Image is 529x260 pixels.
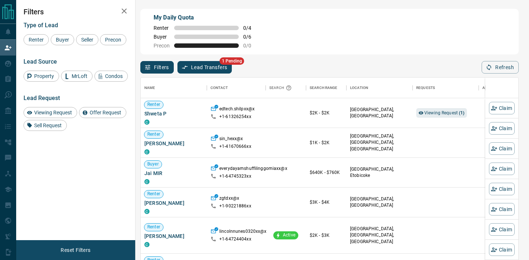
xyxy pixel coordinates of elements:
[87,110,124,115] span: Offer Request
[32,122,64,128] span: Sell Request
[154,25,170,31] span: Renter
[144,191,163,197] span: Renter
[26,37,46,43] span: Renter
[24,34,49,45] div: Renter
[24,7,128,16] h2: Filters
[310,199,343,206] p: $3K - $4K
[243,25,259,31] span: 0 / 4
[56,244,95,256] button: Reset Filters
[61,71,93,82] div: MrLoft
[32,73,57,79] span: Property
[219,165,287,173] p: everydayamshuffilinggomiaxx@x
[144,209,150,214] div: condos.ca
[177,61,232,74] button: Lead Transfers
[219,228,267,236] p: lincolnnunes0320xx@x
[310,232,343,239] p: $2K - $3K
[144,179,150,184] div: condos.ca
[79,37,96,43] span: Seller
[489,203,515,216] button: Claim
[489,142,515,155] button: Claim
[346,78,413,98] div: Location
[489,183,515,195] button: Claim
[24,71,59,82] div: Property
[489,163,515,175] button: Claim
[24,120,67,131] div: Sell Request
[144,199,203,207] span: [PERSON_NAME]
[489,223,515,236] button: Claim
[306,78,346,98] div: Search Range
[350,133,409,152] p: [GEOGRAPHIC_DATA], [GEOGRAPHIC_DATA], [GEOGRAPHIC_DATA]
[24,22,58,29] span: Type of Lead
[24,95,60,101] span: Lead Request
[310,169,343,176] p: $640K - $760K
[219,114,251,120] p: +1- 61326254xx
[350,166,409,179] p: [GEOGRAPHIC_DATA], Etobicoke
[100,34,126,45] div: Precon
[350,107,409,119] p: [GEOGRAPHIC_DATA], [GEOGRAPHIC_DATA]
[144,120,150,125] div: condos.ca
[350,226,409,245] p: [GEOGRAPHIC_DATA], [GEOGRAPHIC_DATA], [GEOGRAPHIC_DATA]
[144,242,150,247] div: condos.ca
[489,102,515,114] button: Claim
[416,108,467,118] div: Viewing Request (1)
[416,78,435,98] div: Requests
[24,58,57,65] span: Lead Source
[144,161,162,167] span: Buyer
[51,34,74,45] div: Buyer
[144,149,150,154] div: condos.ca
[243,34,259,40] span: 0 / 6
[69,73,90,79] span: MrLoft
[489,122,515,135] button: Claim
[102,73,125,79] span: Condos
[219,136,243,143] p: sin_hexx@x
[144,232,203,240] span: [PERSON_NAME]
[144,131,163,138] span: Renter
[207,78,266,98] div: Contact
[144,110,203,117] span: Shweta P
[280,232,298,238] span: Active
[32,110,75,115] span: Viewing Request
[219,195,239,203] p: zgtdxx@x
[79,107,126,118] div: Offer Request
[154,13,259,22] p: My Daily Quota
[144,224,163,230] span: Renter
[144,170,203,177] span: Jai MIR
[210,78,228,98] div: Contact
[350,196,409,209] p: [GEOGRAPHIC_DATA], [GEOGRAPHIC_DATA]
[140,61,174,74] button: Filters
[424,110,465,115] span: Viewing Request
[413,78,479,98] div: Requests
[310,78,338,98] div: Search Range
[102,37,124,43] span: Precon
[459,110,464,115] strong: ( 1 )
[154,43,170,49] span: Precon
[94,71,128,82] div: Condos
[219,236,251,242] p: +1- 64724404xx
[310,110,343,116] p: $2K - $2K
[219,173,251,179] p: +1- 64745323xx
[76,34,98,45] div: Seller
[269,78,294,98] div: Search
[144,140,203,147] span: [PERSON_NAME]
[489,243,515,256] button: Claim
[350,78,368,98] div: Location
[141,78,207,98] div: Name
[219,203,251,209] p: +1- 90221886xx
[219,106,255,114] p: edtech.shilpxx@x
[482,61,519,74] button: Refresh
[219,143,251,150] p: +1- 41670666xx
[144,101,163,108] span: Renter
[53,37,72,43] span: Buyer
[144,78,155,98] div: Name
[310,139,343,146] p: $1K - $2K
[243,43,259,49] span: 0 / 0
[154,34,170,40] span: Buyer
[24,107,77,118] div: Viewing Request
[220,57,244,65] span: 1 Pending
